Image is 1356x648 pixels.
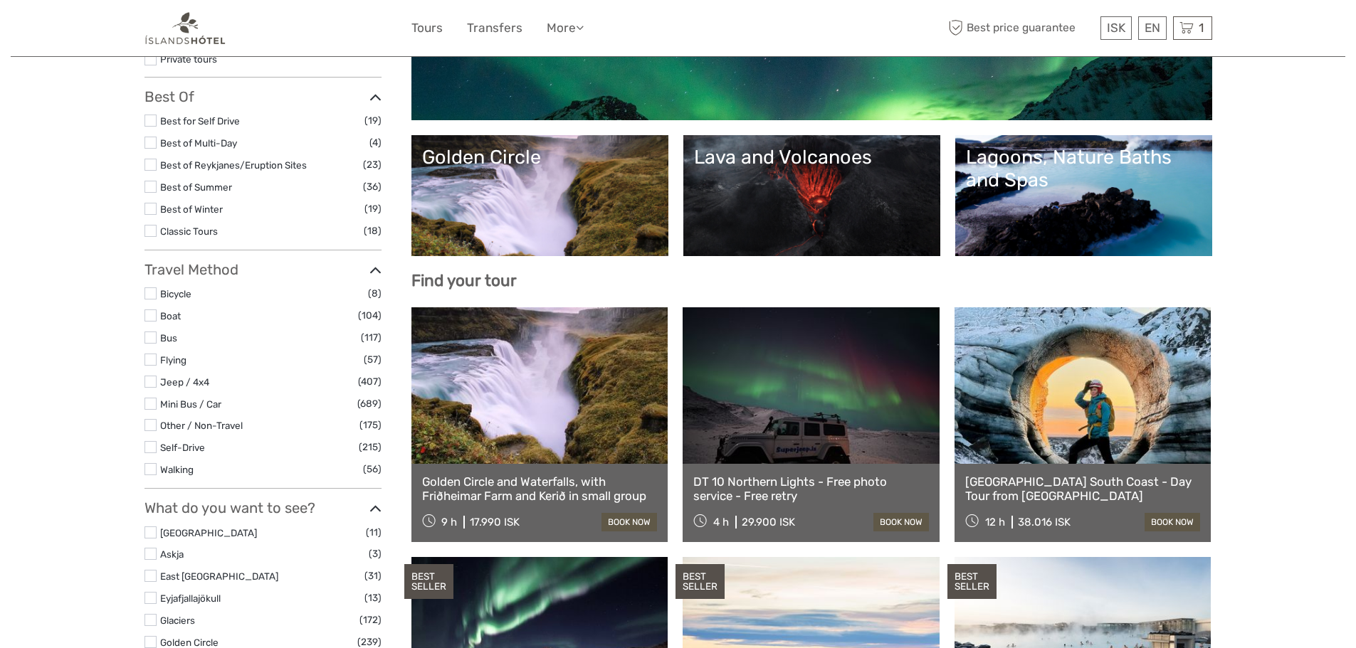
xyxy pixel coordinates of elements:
[160,464,194,475] a: Walking
[713,516,729,529] span: 4 h
[1197,21,1206,35] span: 1
[411,271,517,290] b: Find your tour
[965,474,1201,504] a: [GEOGRAPHIC_DATA] South Coast - Day Tour from [GEOGRAPHIC_DATA]
[160,137,237,149] a: Best of Multi-Day
[144,88,382,105] h3: Best Of
[366,524,382,541] span: (11)
[470,516,520,529] div: 17.990 ISK
[364,351,382,368] span: (57)
[404,564,453,600] div: BEST SELLER
[369,134,382,151] span: (4)
[358,373,382,390] span: (407)
[160,332,177,344] a: Bus
[1107,21,1125,35] span: ISK
[411,18,443,38] a: Tours
[160,53,217,65] a: Private tours
[966,146,1202,192] div: Lagoons, Nature Baths and Spas
[441,516,457,529] span: 9 h
[363,179,382,195] span: (36)
[422,10,1202,110] a: Northern Lights in [GEOGRAPHIC_DATA]
[160,310,181,322] a: Boat
[1018,516,1071,529] div: 38.016 ISK
[422,474,658,504] a: Golden Circle and Waterfalls, with Friðheimar Farm and Kerið in small group
[693,474,929,504] a: DT 10 Northern Lights - Free photo service - Free retry
[467,18,522,38] a: Transfers
[694,146,930,245] a: Lava and Volcanoes
[422,146,658,245] a: Golden Circle
[547,18,584,38] a: More
[694,146,930,169] div: Lava and Volcanoes
[144,11,226,46] img: 1298-aa34540a-eaca-4c1b-b063-13e4b802c612_logo_small.png
[160,442,205,453] a: Self-Drive
[364,568,382,584] span: (31)
[364,590,382,606] span: (13)
[160,527,257,538] a: [GEOGRAPHIC_DATA]
[160,376,209,388] a: Jeep / 4x4
[160,203,223,215] a: Best of Winter
[363,461,382,477] span: (56)
[359,612,382,628] span: (172)
[601,513,657,531] a: book now
[357,395,382,412] span: (689)
[966,146,1202,245] a: Lagoons, Nature Baths and Spas
[160,637,219,648] a: Golden Circle
[422,146,658,169] div: Golden Circle
[361,329,382,346] span: (117)
[160,181,232,193] a: Best of Summer
[368,285,382,302] span: (8)
[369,546,382,562] span: (3)
[160,570,278,582] a: East [GEOGRAPHIC_DATA]
[359,417,382,433] span: (175)
[358,307,382,324] span: (104)
[160,225,218,237] a: Classic Tours
[742,516,795,529] div: 29.900 ISK
[160,420,243,431] a: Other / Non-Travel
[364,223,382,239] span: (18)
[1138,16,1167,40] div: EN
[160,288,191,299] a: Bicycle
[364,112,382,129] span: (19)
[160,115,240,127] a: Best for Self Drive
[676,564,725,600] div: BEST SELLER
[947,564,997,600] div: BEST SELLER
[144,499,382,516] h3: What do you want to see?
[1145,513,1200,531] a: book now
[160,548,184,560] a: Askja
[364,201,382,217] span: (19)
[160,398,221,410] a: Mini Bus / Car
[363,156,382,173] span: (23)
[985,516,1005,529] span: 12 h
[873,513,929,531] a: book now
[945,16,1097,40] span: Best price guarantee
[359,439,382,455] span: (215)
[160,593,221,604] a: Eyjafjallajökull
[160,354,186,366] a: Flying
[160,159,307,171] a: Best of Reykjanes/Eruption Sites
[160,615,195,626] a: Glaciers
[144,261,382,278] h3: Travel Method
